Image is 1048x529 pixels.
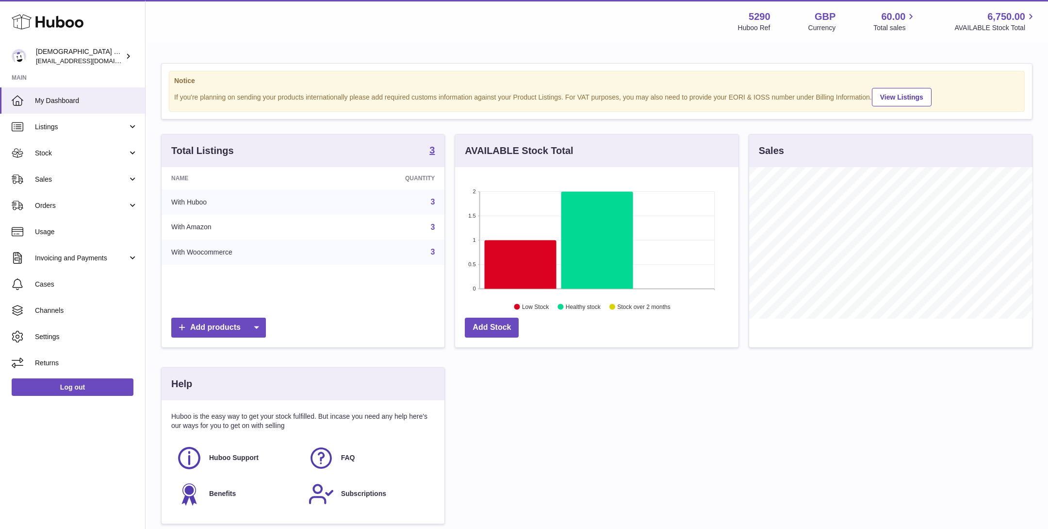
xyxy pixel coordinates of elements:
h3: Help [171,377,192,391]
a: Log out [12,378,133,396]
span: AVAILABLE Stock Total [954,23,1036,33]
text: 0.5 [469,261,476,267]
text: 1 [473,237,476,243]
a: Add Stock [465,318,519,338]
span: Invoicing and Payments [35,254,128,263]
span: 60.00 [881,10,905,23]
a: 60.00 Total sales [873,10,917,33]
span: Huboo Support [209,453,259,462]
a: 3 [430,198,435,206]
div: Huboo Ref [738,23,770,33]
a: 3 [430,223,435,231]
span: Orders [35,201,128,210]
a: Subscriptions [308,481,430,507]
text: 2 [473,188,476,194]
h3: Total Listings [171,144,234,157]
span: My Dashboard [35,96,138,105]
span: Channels [35,306,138,315]
span: [EMAIL_ADDRESS][DOMAIN_NAME] [36,57,143,65]
span: Total sales [873,23,917,33]
img: info@muslimcharity.org.uk [12,49,26,64]
h3: AVAILABLE Stock Total [465,144,573,157]
span: Returns [35,358,138,368]
strong: 5290 [749,10,770,23]
text: Healthy stock [566,304,601,310]
span: Stock [35,149,128,158]
text: Low Stock [522,304,549,310]
td: With Amazon [162,215,337,240]
span: Settings [35,332,138,341]
a: Benefits [176,481,298,507]
a: 6,750.00 AVAILABLE Stock Total [954,10,1036,33]
th: Name [162,167,337,189]
th: Quantity [337,167,444,189]
span: FAQ [341,453,355,462]
a: 3 [429,145,435,157]
text: 0 [473,286,476,291]
span: Cases [35,280,138,289]
a: View Listings [872,88,932,106]
span: 6,750.00 [987,10,1025,23]
td: With Huboo [162,189,337,215]
a: 3 [430,248,435,256]
div: If you're planning on sending your products internationally please add required customs informati... [174,86,1019,106]
div: Currency [808,23,836,33]
text: 1.5 [469,213,476,219]
strong: Notice [174,76,1019,85]
strong: GBP [815,10,835,23]
h3: Sales [759,144,784,157]
span: Listings [35,122,128,132]
span: Sales [35,175,128,184]
a: Add products [171,318,266,338]
strong: 3 [429,145,435,155]
td: With Woocommerce [162,239,337,265]
text: Stock over 2 months [618,304,671,310]
a: Huboo Support [176,445,298,471]
a: FAQ [308,445,430,471]
span: Benefits [209,489,236,498]
span: Subscriptions [341,489,386,498]
div: [DEMOGRAPHIC_DATA] Charity [36,47,123,66]
span: Usage [35,227,138,237]
p: Huboo is the easy way to get your stock fulfilled. But incase you need any help here's our ways f... [171,412,435,430]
